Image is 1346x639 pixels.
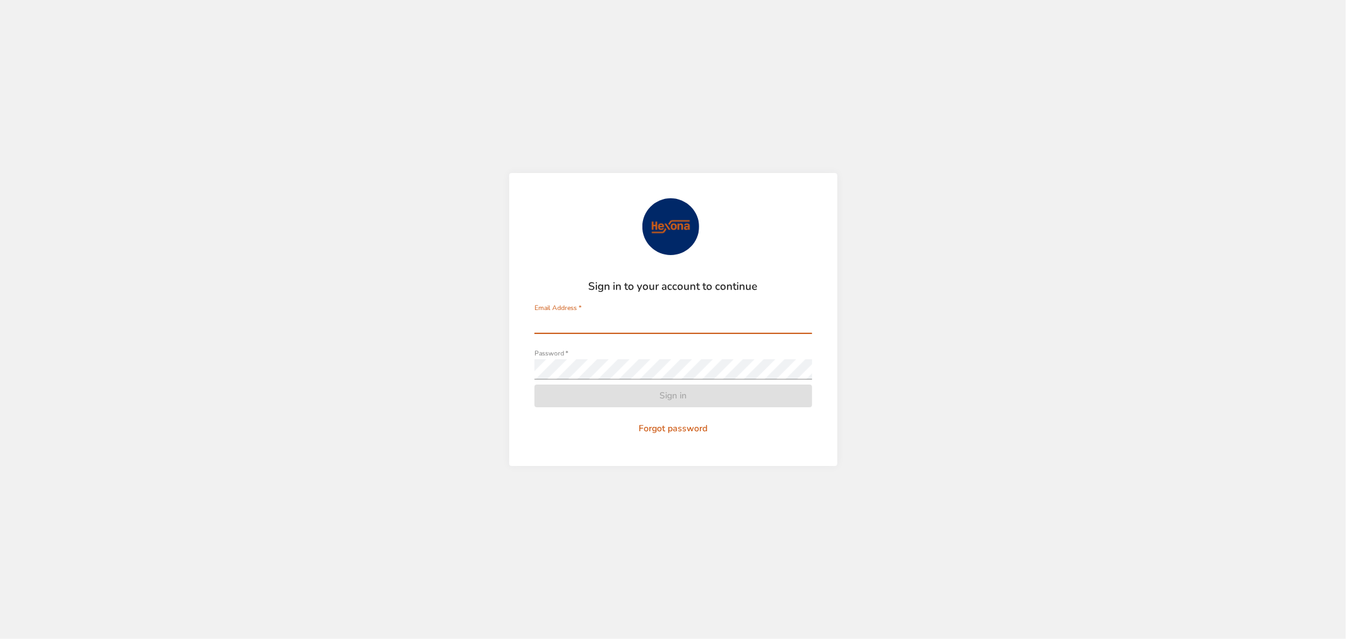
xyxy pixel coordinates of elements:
[534,350,569,357] label: Password
[534,417,812,441] button: Forgot password
[642,198,699,255] img: Avatar
[540,421,807,437] span: Forgot password
[534,304,581,311] label: Email Address
[534,280,812,293] h2: Sign in to your account to continue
